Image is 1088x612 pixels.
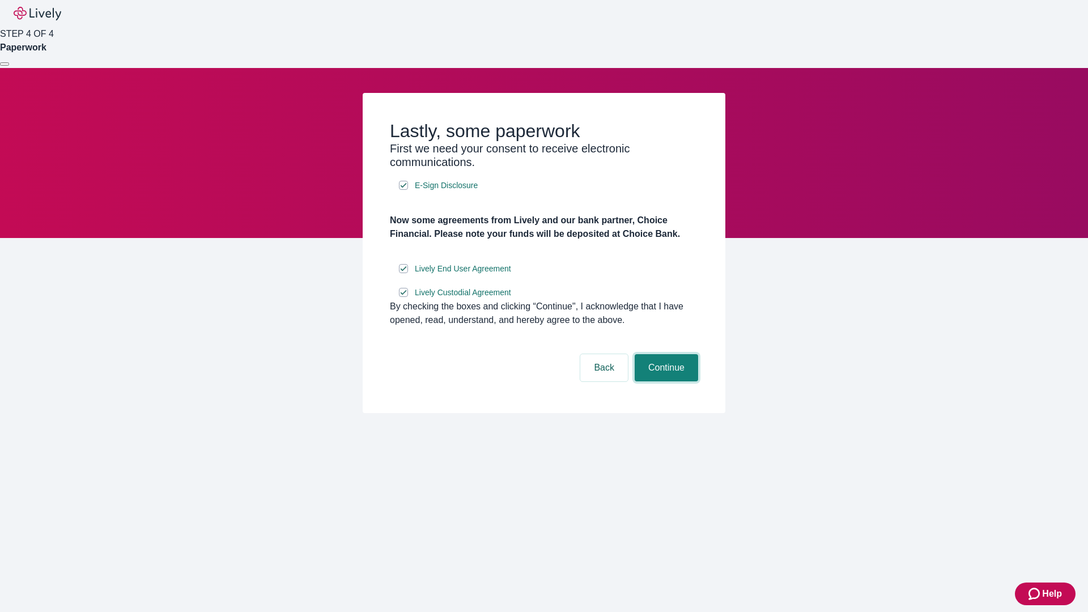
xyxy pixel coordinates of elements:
h2: Lastly, some paperwork [390,120,698,142]
svg: Zendesk support icon [1028,587,1042,601]
h3: First we need your consent to receive electronic communications. [390,142,698,169]
img: Lively [14,7,61,20]
span: Help [1042,587,1062,601]
button: Back [580,354,628,381]
a: e-sign disclosure document [413,178,480,193]
h4: Now some agreements from Lively and our bank partner, Choice Financial. Please note your funds wi... [390,214,698,241]
button: Continue [635,354,698,381]
span: E-Sign Disclosure [415,180,478,192]
span: Lively Custodial Agreement [415,287,511,299]
button: Zendesk support iconHelp [1015,583,1076,605]
span: Lively End User Agreement [415,263,511,275]
a: e-sign disclosure document [413,286,513,300]
div: By checking the boxes and clicking “Continue", I acknowledge that I have opened, read, understand... [390,300,698,327]
a: e-sign disclosure document [413,262,513,276]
